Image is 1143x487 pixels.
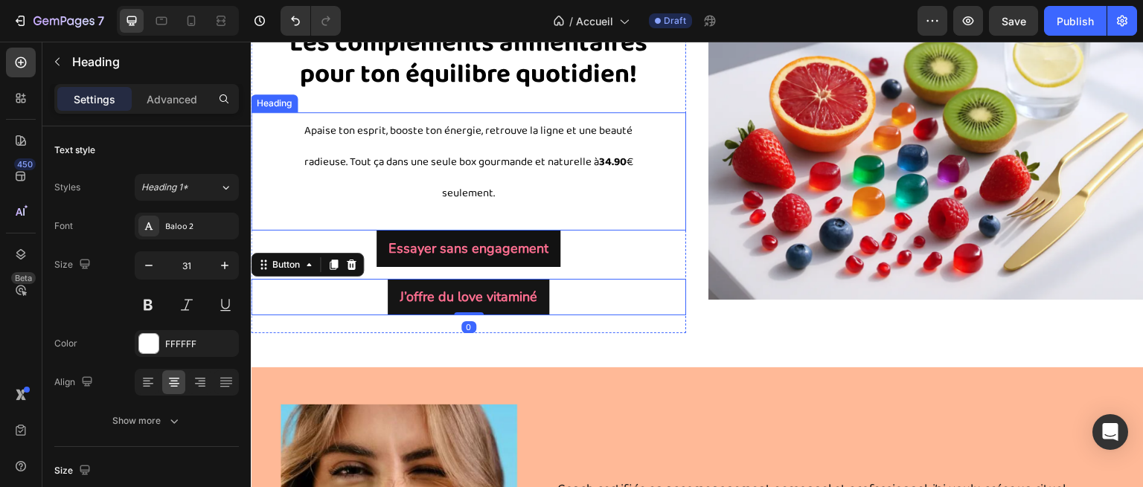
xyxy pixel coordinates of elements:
iframe: Design area [251,42,1143,487]
button: Save [989,6,1038,36]
button: <p><span style="color:#FF6F91;"><strong>Essayer sans engagement</strong></span></p> [126,189,310,225]
div: Baloo 2 [165,220,235,233]
div: Size [54,255,94,275]
p: 7 [97,12,104,30]
button: <p><span style="color:#FF6F91;"><strong>J’offre du love vitaminé</strong></span></p> [137,237,298,274]
div: Button [19,216,52,230]
p: Settings [74,91,115,107]
div: Styles [54,181,80,194]
div: Color [54,337,77,350]
div: Font [54,219,73,233]
strong: 34.90 [348,112,376,129]
span: Accueil [576,13,613,29]
div: 450 [14,158,36,170]
div: 0 [211,280,225,291]
span: Heading 1* [141,181,188,194]
div: Publish [1057,13,1094,29]
div: Text style [54,143,95,157]
span: / [569,13,573,29]
span: Apaise ton esprit, booste ton énergie, retrouve la ligne et une beauté radieuse. Tout ça dans une... [54,80,382,161]
div: FFFFFF [165,338,235,351]
strong: Essayer sans engagement [138,198,298,216]
button: Heading 1* [135,174,239,201]
button: Show more [54,407,239,434]
div: Undo/Redo [281,6,341,36]
div: Heading [3,55,44,68]
div: Open Intercom Messenger [1092,414,1128,450]
p: ⁠⁠⁠⁠⁠⁠⁠ [39,72,397,167]
div: Show more [112,413,182,428]
p: Heading [72,53,233,71]
div: Align [54,372,96,393]
div: Size [54,461,94,481]
strong: J’offre du love vitaminé [149,246,286,264]
span: Save [1002,15,1026,28]
button: Publish [1044,6,1107,36]
button: 7 [6,6,111,36]
span: Draft [664,14,686,28]
p: Advanced [147,91,197,107]
div: Beta [11,272,36,284]
h1: Rich Text Editor. Editing area: main [37,71,398,189]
